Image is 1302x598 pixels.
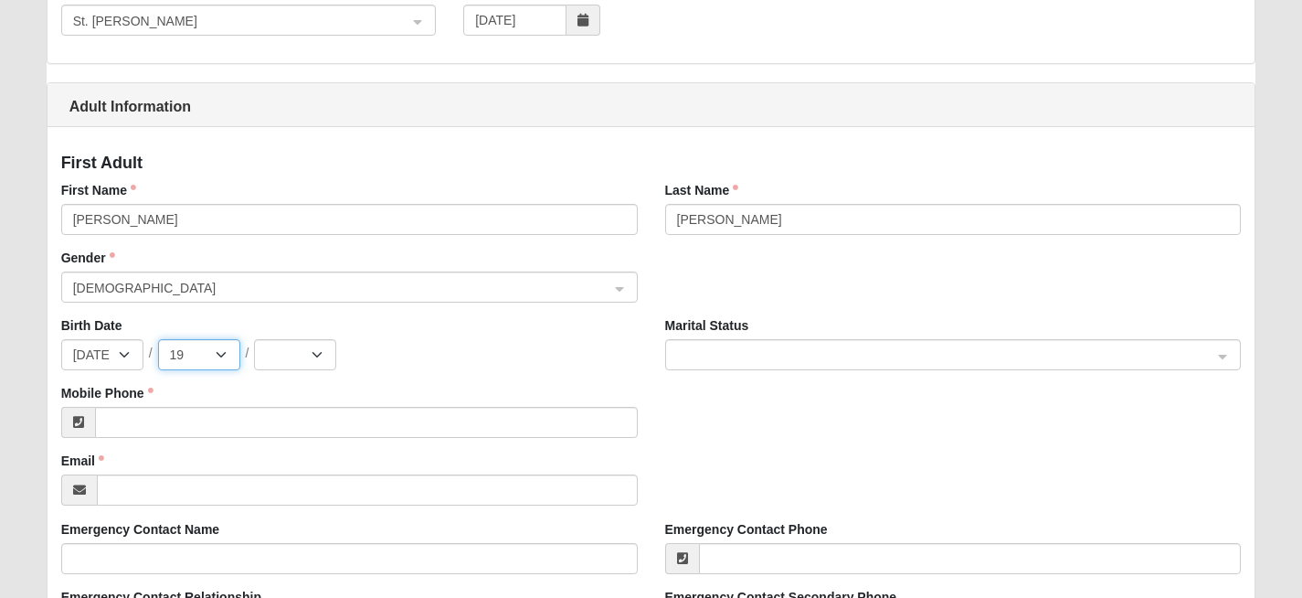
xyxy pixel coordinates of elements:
span: Female [73,278,609,298]
h1: Adult Information [48,98,1255,115]
span: / [246,344,249,362]
label: Emergency Contact Name [61,520,220,539]
label: Last Name [665,181,739,199]
label: Birth Date [61,316,122,335]
label: Emergency Contact Phone [665,520,828,539]
label: Gender [61,249,115,267]
span: / [149,344,153,362]
h4: First Adult [61,154,1242,174]
label: First Name [61,181,136,199]
label: Email [61,452,104,470]
label: Mobile Phone [61,384,153,402]
span: St. Johns [73,11,392,31]
label: Marital Status [665,316,749,335]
